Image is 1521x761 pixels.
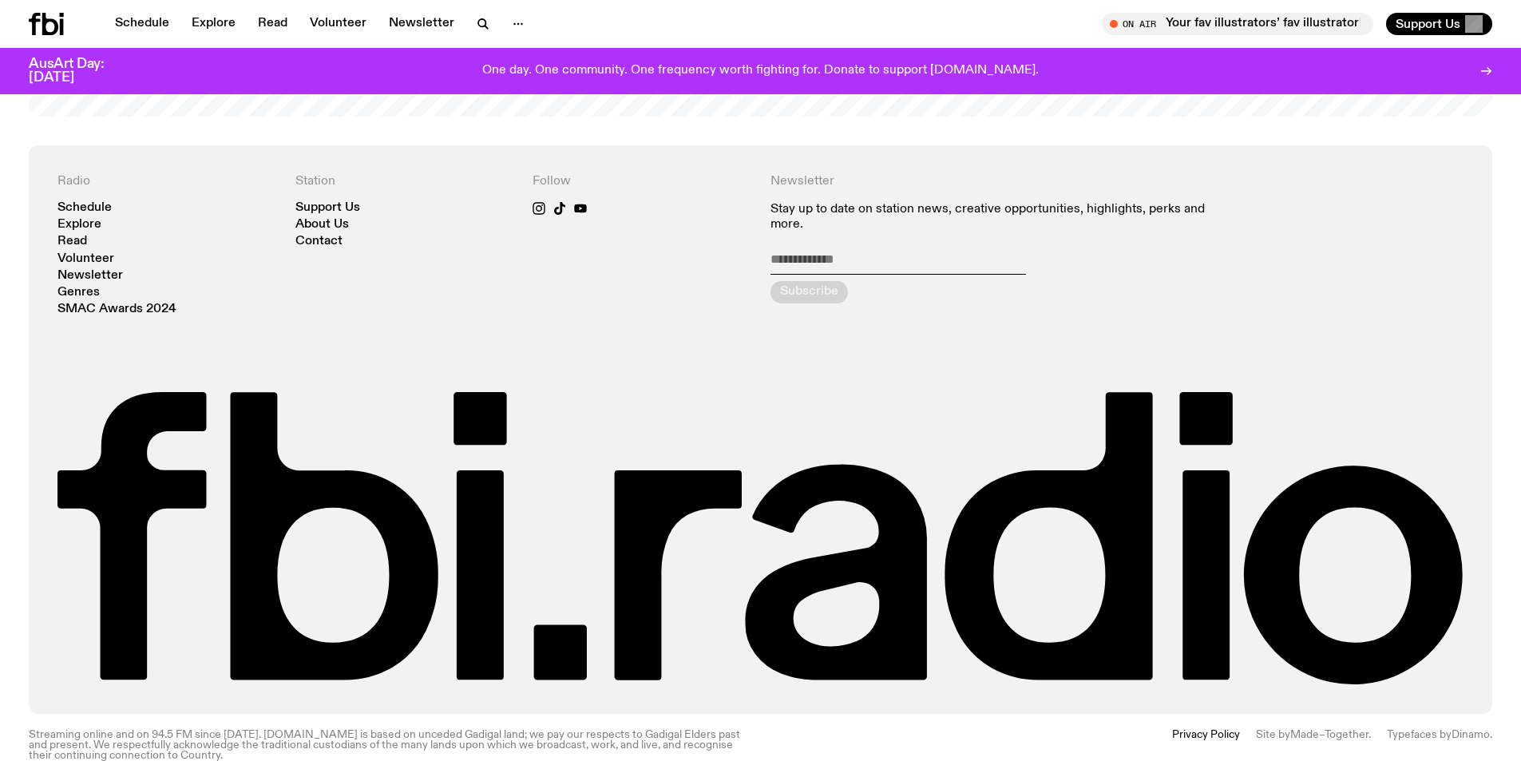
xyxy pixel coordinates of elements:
a: Read [57,236,87,248]
a: Volunteer [57,253,114,265]
a: About Us [295,219,349,231]
h4: Follow [533,174,751,189]
button: Subscribe [770,281,848,303]
a: Read [248,13,297,35]
a: Newsletter [57,270,123,282]
a: Made–Together [1290,729,1369,740]
p: Stay up to date on station news, creative opportunities, highlights, perks and more. [770,202,1226,232]
button: Support Us [1386,13,1492,35]
p: One day. One community. One frequency worth fighting for. Donate to support [DOMAIN_NAME]. [482,64,1039,78]
a: Dinamo [1452,729,1490,740]
a: Genres [57,287,100,299]
h4: Newsletter [770,174,1226,189]
a: SMAC Awards 2024 [57,303,176,315]
button: On AirYour fav illustrators’ fav illustrator! ([PERSON_NAME]) [1102,13,1373,35]
h3: AusArt Day: [DATE] [29,57,131,85]
span: . [1369,729,1371,740]
span: Typefaces by [1387,729,1452,740]
a: Volunteer [300,13,376,35]
a: Support Us [295,202,360,214]
a: Contact [295,236,343,248]
a: Newsletter [379,13,464,35]
h4: Station [295,174,514,189]
span: Support Us [1396,17,1460,31]
h4: Radio [57,174,276,189]
a: Schedule [105,13,179,35]
span: . [1490,729,1492,740]
a: Explore [182,13,245,35]
a: Schedule [57,202,112,214]
a: Explore [57,219,101,231]
span: Site by [1256,729,1290,740]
